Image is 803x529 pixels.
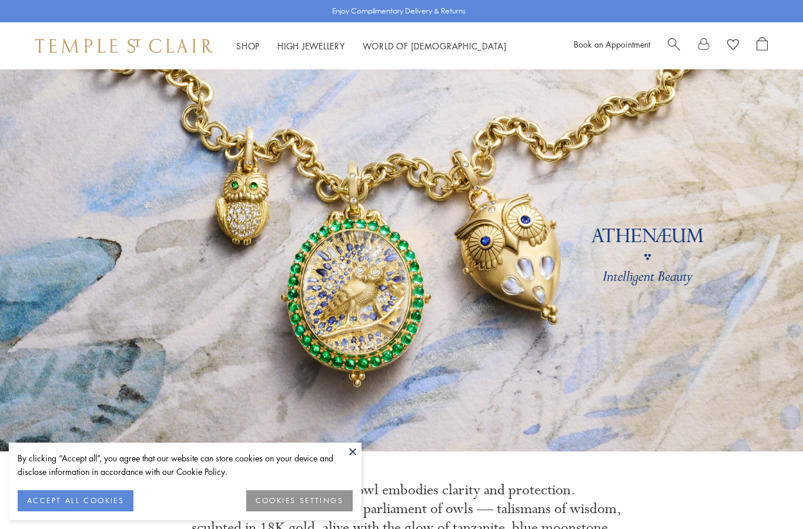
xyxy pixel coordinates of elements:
iframe: Gorgias live chat messenger [744,474,791,517]
p: Enjoy Complimentary Delivery & Returns [332,5,466,17]
div: By clicking “Accept all”, you agree that our website can store cookies on your device and disclos... [18,451,353,478]
a: Search [668,37,680,55]
a: Open Shopping Bag [757,37,768,55]
img: Temple St. Clair [35,39,213,53]
a: High JewelleryHigh Jewellery [277,40,345,52]
a: World of [DEMOGRAPHIC_DATA]World of [DEMOGRAPHIC_DATA] [363,40,507,52]
a: Book an Appointment [574,38,650,50]
button: ACCEPT ALL COOKIES [18,490,133,511]
button: COOKIES SETTINGS [246,490,353,511]
a: ShopShop [236,40,260,52]
nav: Main navigation [236,39,507,53]
a: View Wishlist [727,37,739,55]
